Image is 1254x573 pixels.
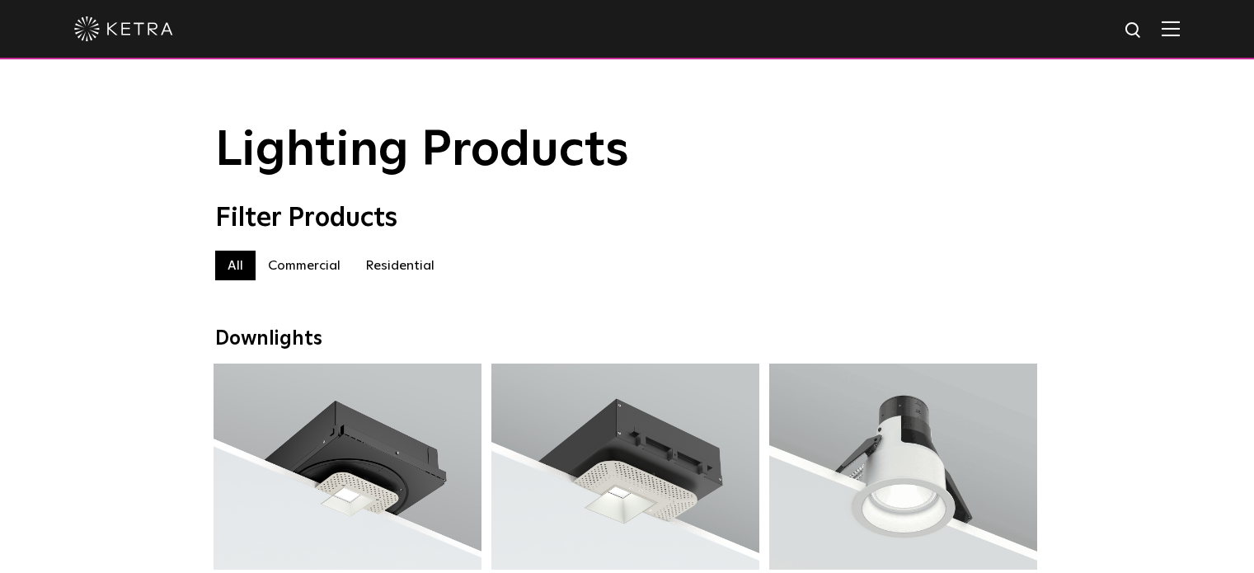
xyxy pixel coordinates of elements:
[353,251,447,280] label: Residential
[215,327,1040,351] div: Downlights
[215,126,629,176] span: Lighting Products
[74,16,173,41] img: ketra-logo-2019-white
[1124,21,1144,41] img: search icon
[256,251,353,280] label: Commercial
[215,203,1040,234] div: Filter Products
[215,251,256,280] label: All
[1162,21,1180,36] img: Hamburger%20Nav.svg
